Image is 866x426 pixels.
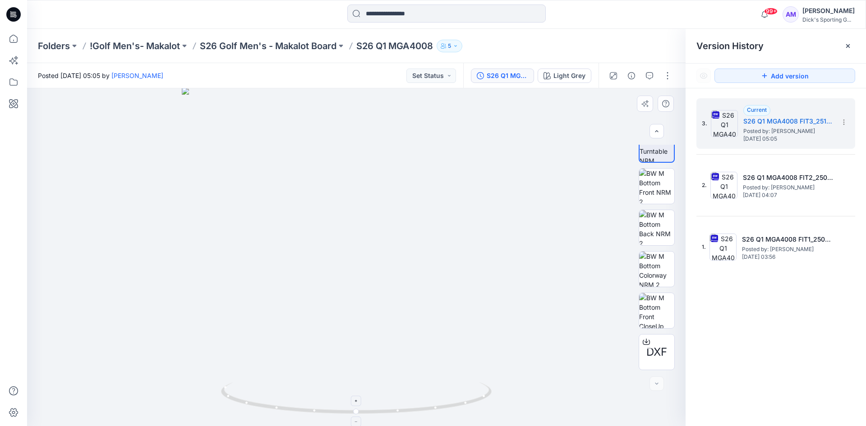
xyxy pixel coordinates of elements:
h5: S26 Q1 MGA4008 FIT2_250901 [743,172,833,183]
img: BW M Bottom Front NRM 2 [639,169,674,204]
div: Light Grey [553,71,585,81]
span: Posted by: Chieh Hung [743,127,834,136]
span: Version History [696,41,764,51]
img: BW M Bottom Colorway NRM 2 [639,252,674,287]
div: Dick's Sporting G... [802,16,855,23]
span: Posted [DATE] 05:05 by [38,71,163,80]
span: [DATE] 04:07 [743,192,833,198]
a: S26 Golf Men's - Makalot Board [200,40,336,52]
a: !Golf Men's- Makalot [90,40,180,52]
p: 5 [448,41,451,51]
span: 3. [702,119,707,128]
img: BW M Bottom Front CloseUp NRM 2 [639,293,674,328]
img: S26 Q1 MGA4008 FIT2_250901 [710,172,737,199]
span: Posted by: Chieh Hung [743,183,833,192]
span: Posted by: Chieh Hung [742,245,832,254]
span: 2. [702,181,707,189]
div: AM [783,6,799,23]
button: Add version [714,69,855,83]
h5: S26 Q1 MGA4008 FIT1_250901 [742,234,832,245]
h5: S26 Q1 MGA4008 FIT3_251015 [743,116,834,127]
div: S26 Q1 MGA4008 FIT3_251015 [487,71,528,81]
button: Close [844,42,852,50]
p: S26 Q1 MGA4008 [356,40,433,52]
span: [DATE] 03:56 [742,254,832,260]
img: S26 Q1 MGA4008 FIT1_250901 [709,234,737,261]
img: BW M Bottom Turntable NRM [640,128,674,162]
a: [PERSON_NAME] [111,72,163,79]
div: [PERSON_NAME] [802,5,855,16]
a: Folders [38,40,70,52]
img: S26 Q1 MGA4008 FIT3_251015 [711,110,738,137]
span: [DATE] 05:05 [743,136,834,142]
button: S26 Q1 MGA4008 FIT3_251015 [471,69,534,83]
button: Details [624,69,639,83]
img: BW M Bottom Back NRM 2 [639,210,674,245]
button: 5 [437,40,462,52]
span: 99+ [764,8,778,15]
span: 1. [702,243,706,251]
button: Show Hidden Versions [696,69,711,83]
span: Current [747,106,767,113]
span: DXF [646,344,667,360]
button: Light Grey [538,69,591,83]
img: eyJhbGciOiJIUzI1NiIsImtpZCI6IjAiLCJzbHQiOiJzZXMiLCJ0eXAiOiJKV1QifQ.eyJkYXRhIjp7InR5cGUiOiJzdG9yYW... [182,87,531,426]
